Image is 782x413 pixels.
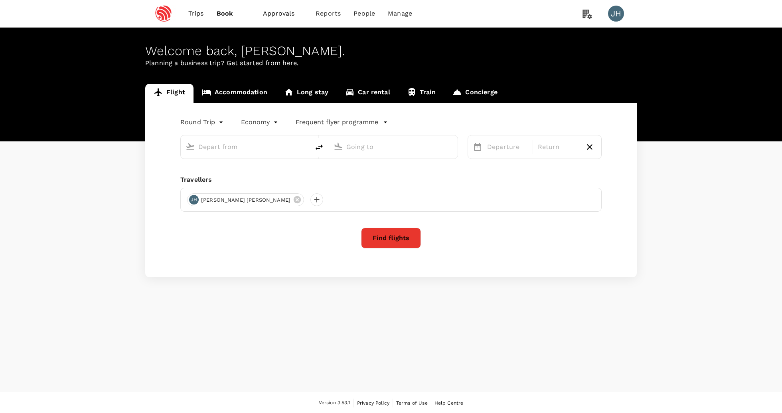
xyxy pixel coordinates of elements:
[319,399,350,407] span: Version 3.53.1
[316,9,341,18] span: Reports
[189,195,199,205] div: JH
[217,9,233,18] span: Book
[276,84,337,103] a: Long stay
[434,400,464,406] span: Help Centre
[361,228,421,248] button: Find flights
[346,141,441,153] input: Going to
[180,116,225,129] div: Round Trip
[145,5,182,22] img: Espressif Systems Singapore Pte Ltd
[487,142,528,152] p: Departure
[304,146,306,147] button: Open
[188,9,204,18] span: Trips
[194,84,276,103] a: Accommodation
[357,400,389,406] span: Privacy Policy
[145,58,637,68] p: Planning a business trip? Get started from here.
[296,117,388,127] button: Frequent flyer programme
[187,193,304,206] div: JH[PERSON_NAME] [PERSON_NAME]
[608,6,624,22] div: JH
[241,116,280,129] div: Economy
[337,84,399,103] a: Car rental
[388,9,412,18] span: Manage
[296,117,378,127] p: Frequent flyer programme
[196,196,295,204] span: [PERSON_NAME] [PERSON_NAME]
[396,400,428,406] span: Terms of Use
[357,399,389,407] a: Privacy Policy
[198,141,293,153] input: Depart from
[396,399,428,407] a: Terms of Use
[145,84,194,103] a: Flight
[452,146,454,147] button: Open
[353,9,375,18] span: People
[434,399,464,407] a: Help Centre
[310,138,329,157] button: delete
[399,84,444,103] a: Train
[145,44,637,58] div: Welcome back , [PERSON_NAME] .
[263,9,303,18] span: Approvals
[180,175,602,185] div: Travellers
[444,84,506,103] a: Concierge
[538,142,579,152] p: Return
